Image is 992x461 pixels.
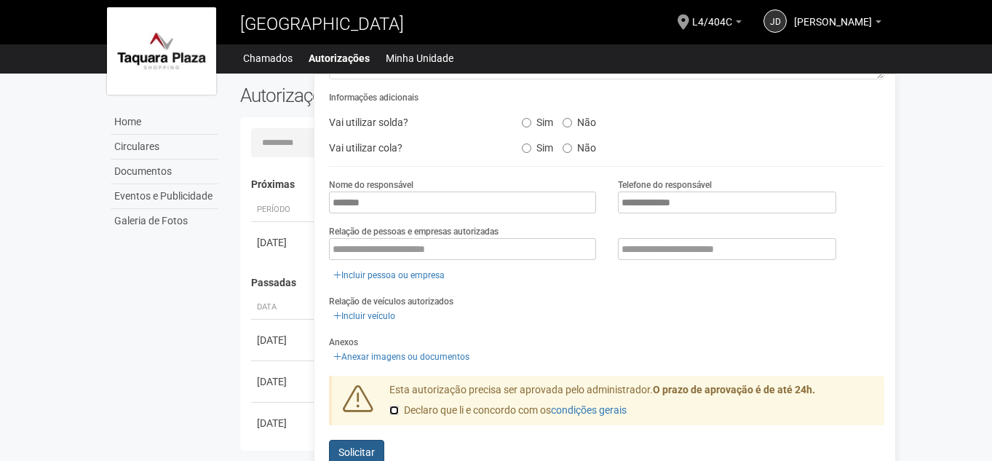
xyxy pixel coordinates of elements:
a: Incluir veículo [329,308,400,324]
div: Esta autorização precisa ser aprovada pelo administrador. [378,383,885,425]
a: Minha Unidade [386,48,453,68]
h4: Próximas [251,179,875,190]
a: Galeria de Fotos [111,209,218,233]
a: Chamados [243,48,293,68]
a: L4/404C [692,18,742,30]
label: Telefone do responsável [618,178,712,192]
label: Não [563,137,596,154]
th: Data [251,296,317,320]
label: Informações adicionais [329,91,418,104]
a: Anexar imagens ou documentos [329,349,474,365]
h2: Autorizações [240,84,552,106]
label: Não [563,111,596,129]
input: Sim [522,143,531,153]
div: [DATE] [257,333,311,347]
h4: Passadas [251,277,875,288]
div: [DATE] [257,374,311,389]
div: [DATE] [257,235,311,250]
label: Nome do responsável [329,178,413,192]
a: Autorizações [309,48,370,68]
input: Declaro que li e concordo com oscondições gerais [389,406,399,415]
div: [DATE] [257,416,311,430]
div: Vai utilizar solda? [318,111,510,133]
a: condições gerais [551,404,627,416]
label: Sim [522,137,553,154]
input: Não [563,118,572,127]
strong: O prazo de aprovação é de até 24h. [653,384,815,395]
div: Vai utilizar cola? [318,137,510,159]
span: Solicitar [338,446,375,458]
label: Relação de veículos autorizados [329,295,453,308]
a: Circulares [111,135,218,159]
a: Eventos e Publicidade [111,184,218,209]
input: Não [563,143,572,153]
span: [GEOGRAPHIC_DATA] [240,14,404,34]
a: Incluir pessoa ou empresa [329,267,449,283]
label: Sim [522,111,553,129]
label: Anexos [329,336,358,349]
img: logo.jpg [107,7,216,95]
a: jd [763,9,787,33]
th: Período [251,198,317,222]
input: Sim [522,118,531,127]
label: Relação de pessoas e empresas autorizadas [329,225,499,238]
label: Declaro que li e concordo com os [389,403,627,418]
a: Documentos [111,159,218,184]
span: juliana de souza inocencio [794,2,872,28]
a: Home [111,110,218,135]
span: L4/404C [692,2,732,28]
a: [PERSON_NAME] [794,18,881,30]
